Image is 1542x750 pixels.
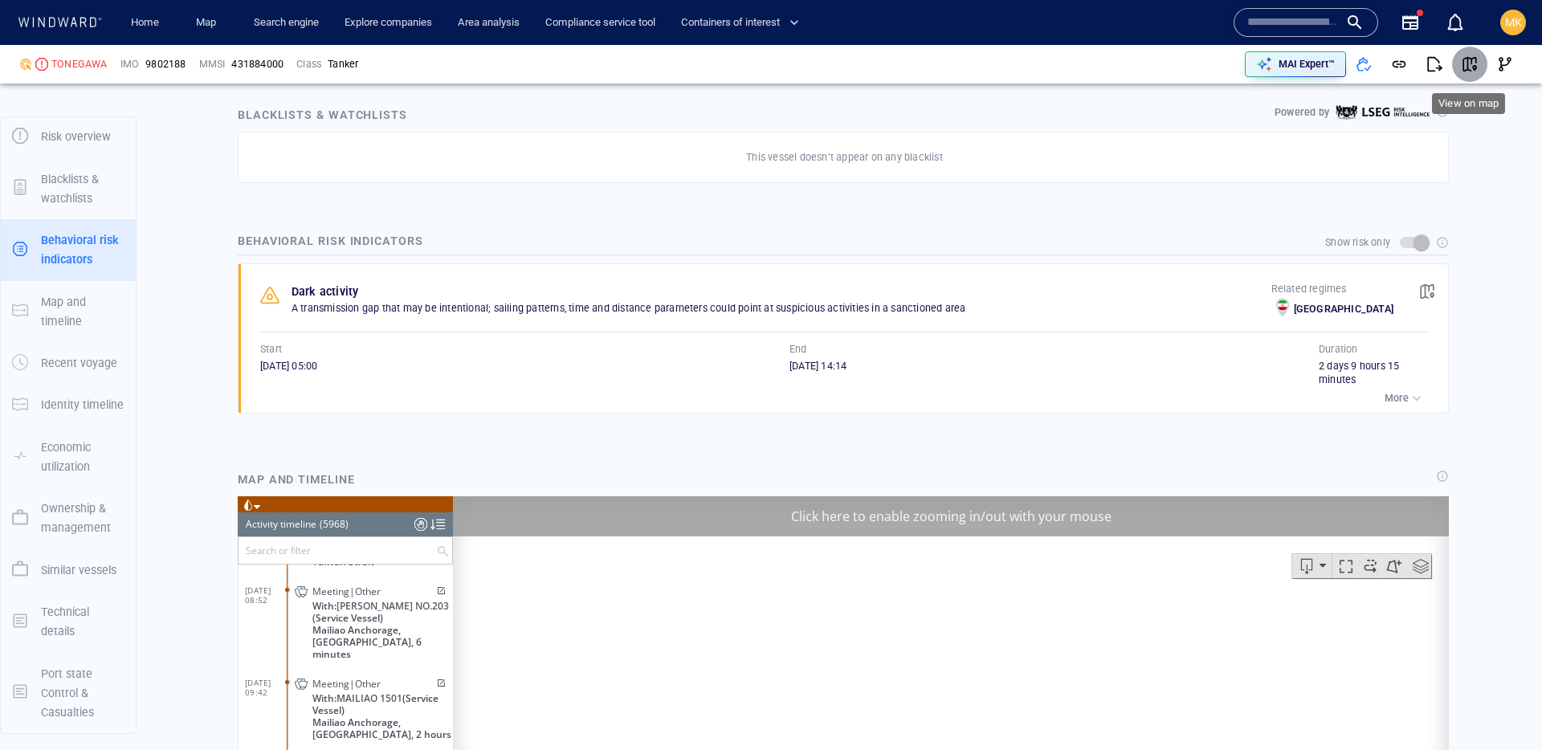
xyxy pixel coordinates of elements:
[190,9,228,37] a: Map
[235,102,410,128] div: Blacklists & watchlists
[1,355,136,370] a: Recent voyage
[1,613,136,628] a: Technical details
[1,510,136,525] a: Ownership & management
[1487,47,1523,82] button: Visual Link Analysis
[75,89,143,101] span: Meeting|Other
[292,301,1271,316] p: A transmission gap that may be intentional; sailing patterns, time and distance parameters could ...
[231,57,284,71] div: 431884000
[1,549,136,591] button: Similar vessels
[1,342,136,384] button: Recent voyage
[247,9,325,37] button: Search engine
[82,16,111,40] div: (5968)
[41,602,124,642] p: Technical details
[260,342,282,357] p: Start
[99,104,211,116] div: [PERSON_NAME] NO.203
[451,9,526,37] a: Area analysis
[75,262,143,274] span: Meeting|Other
[1,158,136,220] button: Blacklists & watchlists
[338,9,439,37] a: Explore companies
[7,262,50,281] span: [DATE] 09:45
[1,219,136,281] button: Behavioral risk indicators
[75,59,137,71] span: Taiwan Strait
[145,57,186,71] span: 9802188
[1,281,136,343] button: Map and timeline
[1417,47,1452,82] button: Export report
[1143,58,1169,82] button: Create an AOI.
[7,78,215,170] dl: [DATE] 08:52Meeting|OtherWith:[PERSON_NAME] NO.203(Service Vessel)Mailiao Anchorage, [GEOGRAPHIC_...
[1128,484,1207,495] a: Improve this map
[41,353,117,373] p: Recent voyage
[99,357,165,369] span: MAILIAO 1502
[41,395,124,414] p: Identity timeline
[41,438,124,477] p: Economic utilization
[75,104,215,128] span: With: (Service Vessel)
[328,57,358,71] div: Tanker
[1,303,136,318] a: Map and timeline
[1,448,136,463] a: Economic utilization
[195,343,209,353] span: Edit activity risk
[199,57,226,71] p: MMSI
[99,276,165,288] span: MAILIAO 1504
[99,196,165,208] span: MAILIAO 1501
[75,300,215,324] span: Mailiao Anchorage, [GEOGRAPHIC_DATA], an hour
[75,196,215,220] span: With: (Service Vessel)
[75,437,215,449] div: Mailiao , Taiwan
[75,357,215,381] span: With: (Service Vessel)
[264,407,333,432] div: [DATE] - [DATE]
[75,220,215,244] span: Mailiao Anchorage, [GEOGRAPHIC_DATA], 2 hours
[120,57,140,71] p: IMO
[1,684,136,699] a: Port state Control & Casualties
[75,422,111,434] span: Port call
[539,9,662,37] a: Compliance service tool
[75,437,214,449] span: Mailiao , [GEOGRAPHIC_DATA]
[177,16,190,40] div: Compliance Activities
[124,9,165,37] a: Home
[35,58,48,71] div: High risk
[195,182,209,192] span: Edit activity risk
[75,381,215,405] span: Mailiao Anchorage, [GEOGRAPHIC_DATA], an hour
[41,230,124,270] p: Behavioral risk indicators
[1,128,136,144] a: Risk overview
[1497,6,1529,39] button: MK
[41,292,124,332] p: Map and timeline
[675,9,813,37] button: Containers of interest
[7,181,50,201] span: [DATE] 09:42
[681,14,799,32] span: Containers of interest
[1409,274,1445,309] button: View on map
[1505,16,1522,29] span: MK
[1,426,136,488] button: Economic utilization
[183,9,235,37] button: Map
[51,57,108,71] div: TONEGAWA
[1055,58,1095,82] button: Export vessel information
[1245,51,1346,77] button: MAI Expert™
[1271,282,1393,296] p: Related regimes
[746,150,943,165] p: This vessel doesn’t appear on any blacklist
[1143,58,1169,82] div: tooltips.createAOI
[998,484,1042,495] a: Mapbox
[7,331,215,411] dl: [DATE] 09:45Meeting|OtherWith:MAILIAO 1502(Service Vessel)Mailiao Anchorage, [GEOGRAPHIC_DATA], a...
[1119,58,1143,82] div: Toggle vessel historical path
[1,397,136,412] a: Identity timeline
[1169,58,1193,82] div: Toggle map information layers
[7,342,50,361] span: [DATE] 09:45
[1381,47,1417,82] button: Get link
[223,450,281,467] div: 5km
[1,116,136,157] button: Risk overview
[75,481,94,493] span: 19.6
[296,57,321,71] p: Class
[231,463,361,495] div: Map and timeline
[195,263,209,272] span: Edit activity risk
[7,89,50,108] span: [DATE] 08:52
[41,169,124,209] p: Blacklists & watchlists
[1,653,136,734] button: Port state Control & Casualties
[1294,302,1393,316] p: [GEOGRAPHIC_DATA]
